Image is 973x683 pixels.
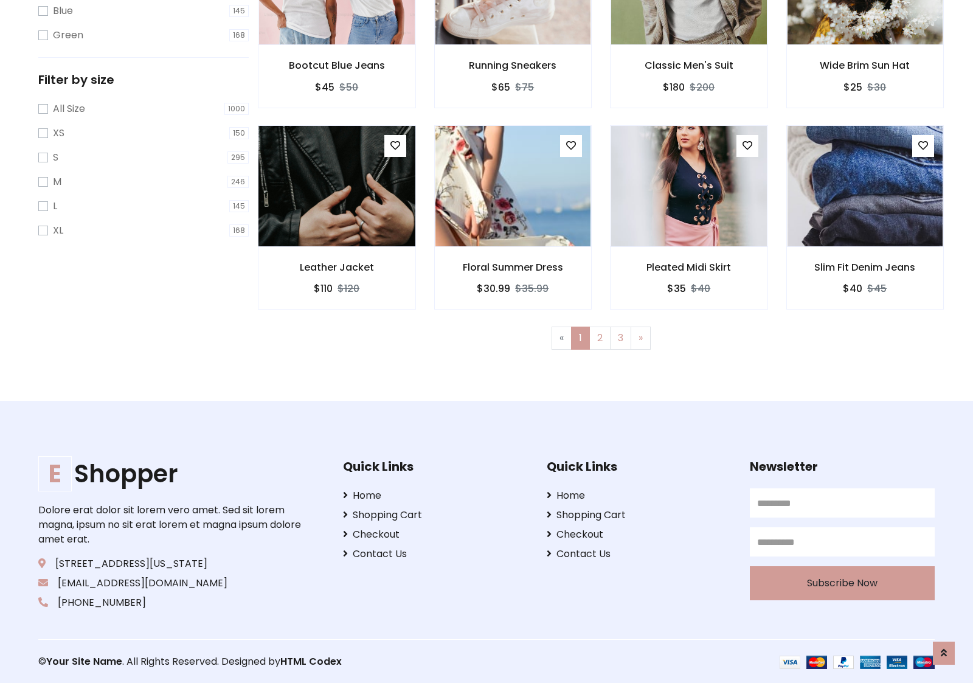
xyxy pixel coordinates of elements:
label: XL [53,223,63,238]
span: » [639,331,643,345]
a: HTML Codex [280,654,342,668]
nav: Page navigation [267,327,935,350]
h6: $30.99 [477,283,510,294]
span: E [38,456,72,491]
a: Contact Us [343,547,528,561]
button: Subscribe Now [750,566,935,600]
span: 295 [227,151,249,164]
h5: Newsletter [750,459,935,474]
h6: Pleated Midi Skirt [611,262,767,273]
a: Shopping Cart [343,508,528,522]
h6: Wide Brim Sun Hat [787,60,944,71]
a: Shopping Cart [547,508,732,522]
h6: $65 [491,81,510,93]
p: Dolore erat dolor sit lorem vero amet. Sed sit lorem magna, ipsum no sit erat lorem et magna ipsu... [38,503,305,547]
del: $45 [867,282,887,296]
span: 145 [229,5,249,17]
label: L [53,199,57,213]
h6: Floral Summer Dress [435,262,592,273]
a: 3 [610,327,631,350]
h6: $45 [315,81,334,93]
h5: Quick Links [547,459,732,474]
span: 168 [229,224,249,237]
label: All Size [53,102,85,116]
a: Checkout [547,527,732,542]
h6: $110 [314,283,333,294]
label: S [53,150,58,165]
del: $50 [339,80,358,94]
del: $35.99 [515,282,549,296]
h6: Leather Jacket [258,262,415,273]
a: Your Site Name [46,654,122,668]
h6: Slim Fit Denim Jeans [787,262,944,273]
label: XS [53,126,64,140]
a: Home [547,488,732,503]
span: 150 [229,127,249,139]
h6: $35 [667,283,686,294]
p: © . All Rights Reserved. Designed by [38,654,486,669]
span: 168 [229,29,249,41]
label: Green [53,28,83,43]
label: Blue [53,4,73,18]
del: $120 [338,282,359,296]
h6: Classic Men's Suit [611,60,767,71]
h6: $25 [843,81,862,93]
a: EShopper [38,459,305,488]
h6: Running Sneakers [435,60,592,71]
h1: Shopper [38,459,305,488]
a: 1 [571,327,590,350]
a: Contact Us [547,547,732,561]
h5: Quick Links [343,459,528,474]
span: 246 [227,176,249,188]
del: $30 [867,80,886,94]
h6: $180 [663,81,685,93]
a: Next [631,327,651,350]
span: 145 [229,200,249,212]
del: $40 [691,282,710,296]
p: [EMAIL_ADDRESS][DOMAIN_NAME] [38,576,305,591]
p: [STREET_ADDRESS][US_STATE] [38,556,305,571]
h5: Filter by size [38,72,249,87]
label: M [53,175,61,189]
a: Checkout [343,527,528,542]
a: Home [343,488,528,503]
h6: Bootcut Blue Jeans [258,60,415,71]
del: $75 [515,80,534,94]
span: 1000 [224,103,249,115]
h6: $40 [843,283,862,294]
a: 2 [589,327,611,350]
del: $200 [690,80,715,94]
p: [PHONE_NUMBER] [38,595,305,610]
